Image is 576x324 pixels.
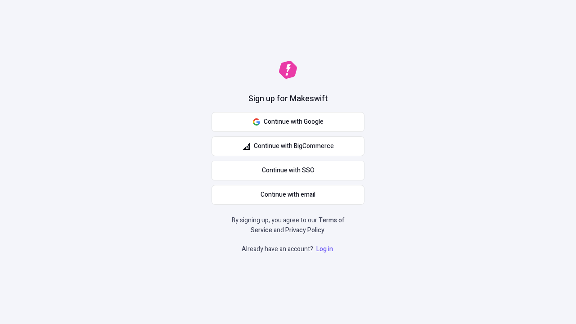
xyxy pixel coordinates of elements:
p: By signing up, you agree to our and . [229,216,347,235]
a: Continue with SSO [211,161,364,180]
a: Privacy Policy [285,225,324,235]
button: Continue with Google [211,112,364,132]
h1: Sign up for Makeswift [248,93,328,105]
span: Continue with BigCommerce [254,141,334,151]
button: Continue with email [211,185,364,205]
span: Continue with Google [264,117,324,127]
p: Already have an account? [242,244,335,254]
a: Log in [315,244,335,254]
a: Terms of Service [251,216,345,235]
button: Continue with BigCommerce [211,136,364,156]
span: Continue with email [261,190,315,200]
